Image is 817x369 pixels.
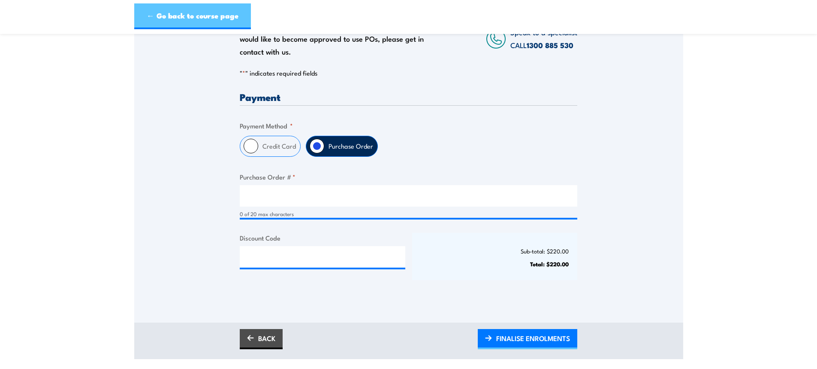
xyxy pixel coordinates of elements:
[240,69,577,77] p: " " indicates required fields
[478,329,577,349] a: FINALISE ENROLMENTS
[324,136,377,156] label: Purchase Order
[134,3,251,29] a: ← Go back to course page
[240,329,283,349] a: BACK
[240,19,434,58] div: Only approved companies can use purchase orders. If you would like to become approved to use POs,...
[530,259,569,268] strong: Total: $220.00
[240,172,577,182] label: Purchase Order #
[240,92,577,102] h3: Payment
[240,233,405,243] label: Discount Code
[496,327,570,350] span: FINALISE ENROLMENTS
[510,27,577,50] span: Speak to a specialist CALL
[240,210,577,218] div: 0 of 20 max characters
[421,248,569,254] p: Sub-total: $220.00
[527,40,573,51] a: 1300 885 530
[258,136,300,156] label: Credit Card
[240,121,293,131] legend: Payment Method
